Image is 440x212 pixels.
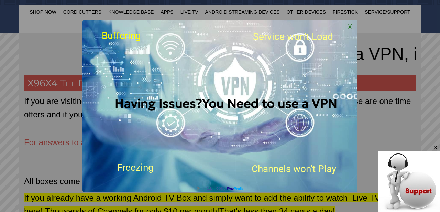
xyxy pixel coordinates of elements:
span: X [345,21,355,32]
span: FREE Popup [203,185,226,192]
img: Proprofs [227,187,243,190]
iframe: chat widget [378,145,440,212]
span: Having Issues?You Need to use a VPN [115,96,337,111]
span: Channels won't Play [252,163,336,174]
span: Freezing [117,162,154,173]
a: GetFREE Popup [197,185,243,192]
span: Buffering [102,30,141,41]
span: Service won't Load [253,31,333,42]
